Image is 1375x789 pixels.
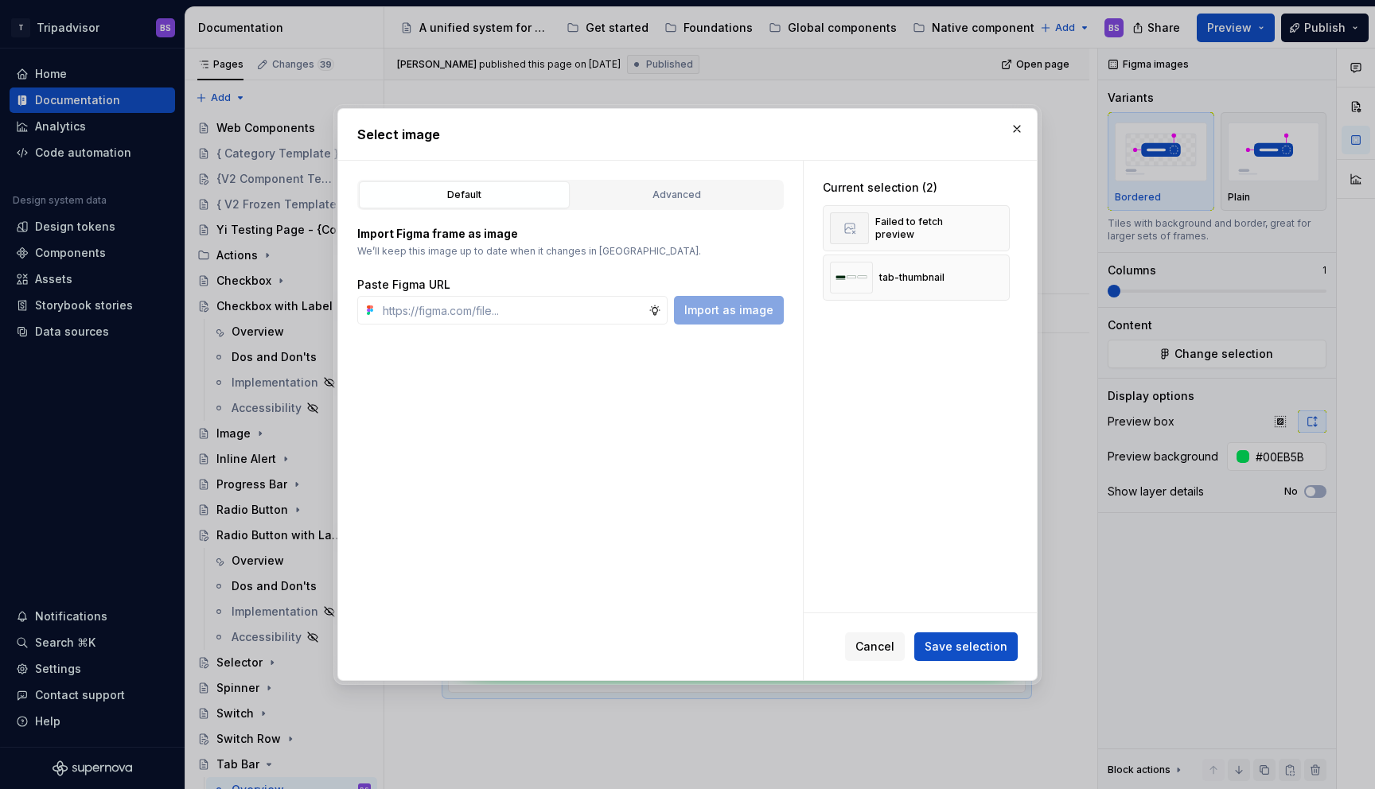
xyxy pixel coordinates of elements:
[376,296,649,325] input: https://figma.com/file...
[855,639,894,655] span: Cancel
[914,632,1018,661] button: Save selection
[875,216,974,241] div: Failed to fetch preview
[357,125,1018,144] h2: Select image
[357,226,784,242] p: Import Figma frame as image
[879,271,945,284] div: tab-thumbnail
[357,245,784,258] p: We’ll keep this image up to date when it changes in [GEOGRAPHIC_DATA].
[845,632,905,661] button: Cancel
[823,180,1010,196] div: Current selection (2)
[357,277,450,293] label: Paste Figma URL
[925,639,1007,655] span: Save selection
[364,187,564,203] div: Default
[577,187,777,203] div: Advanced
